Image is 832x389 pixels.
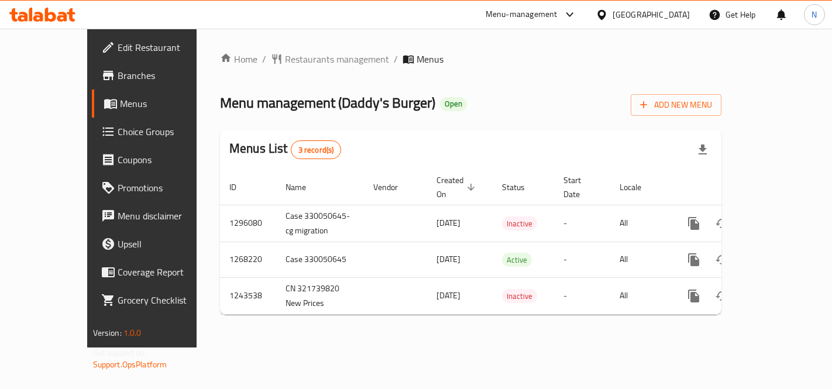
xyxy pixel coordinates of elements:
[440,99,467,109] span: Open
[276,277,364,314] td: CN 321739820 New Prices
[291,144,341,156] span: 3 record(s)
[220,89,435,116] span: Menu management ( Daddy's Burger )
[262,52,266,66] li: /
[123,325,142,340] span: 1.0.0
[271,52,389,66] a: Restaurants management
[436,252,460,267] span: [DATE]
[373,180,413,194] span: Vendor
[92,33,226,61] a: Edit Restaurant
[417,52,443,66] span: Menus
[118,153,216,167] span: Coupons
[440,97,467,111] div: Open
[118,181,216,195] span: Promotions
[92,230,226,258] a: Upsell
[812,8,817,21] span: N
[276,205,364,242] td: Case 330050645-cg migration
[554,277,610,314] td: -
[220,242,276,277] td: 1268220
[118,125,216,139] span: Choice Groups
[502,290,537,303] span: Inactive
[436,288,460,303] span: [DATE]
[92,61,226,89] a: Branches
[120,97,216,111] span: Menus
[276,242,364,277] td: Case 330050645
[631,94,721,116] button: Add New Menu
[640,98,712,112] span: Add New Menu
[620,180,656,194] span: Locale
[92,174,226,202] a: Promotions
[220,277,276,314] td: 1243538
[708,209,736,237] button: Change Status
[502,217,537,230] span: Inactive
[92,202,226,230] a: Menu disclaimer
[286,180,321,194] span: Name
[436,215,460,230] span: [DATE]
[680,209,708,237] button: more
[92,146,226,174] a: Coupons
[220,205,276,242] td: 1296080
[502,216,537,230] div: Inactive
[486,8,558,22] div: Menu-management
[554,242,610,277] td: -
[92,286,226,314] a: Grocery Checklist
[93,345,147,360] span: Get support on:
[220,52,721,66] nav: breadcrumb
[118,265,216,279] span: Coverage Report
[502,180,540,194] span: Status
[680,282,708,310] button: more
[554,205,610,242] td: -
[118,68,216,82] span: Branches
[610,277,671,314] td: All
[610,205,671,242] td: All
[229,180,252,194] span: ID
[708,282,736,310] button: Change Status
[118,209,216,223] span: Menu disclaimer
[118,40,216,54] span: Edit Restaurant
[708,246,736,274] button: Change Status
[671,170,802,205] th: Actions
[610,242,671,277] td: All
[689,136,717,164] div: Export file
[285,52,389,66] span: Restaurants management
[229,140,341,159] h2: Menus List
[613,8,690,21] div: [GEOGRAPHIC_DATA]
[680,246,708,274] button: more
[502,253,532,267] span: Active
[118,237,216,251] span: Upsell
[394,52,398,66] li: /
[563,173,596,201] span: Start Date
[92,118,226,146] a: Choice Groups
[92,89,226,118] a: Menus
[220,170,802,315] table: enhanced table
[220,52,257,66] a: Home
[291,140,342,159] div: Total records count
[93,325,122,340] span: Version:
[436,173,479,201] span: Created On
[93,357,167,372] a: Support.OpsPlatform
[118,293,216,307] span: Grocery Checklist
[92,258,226,286] a: Coverage Report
